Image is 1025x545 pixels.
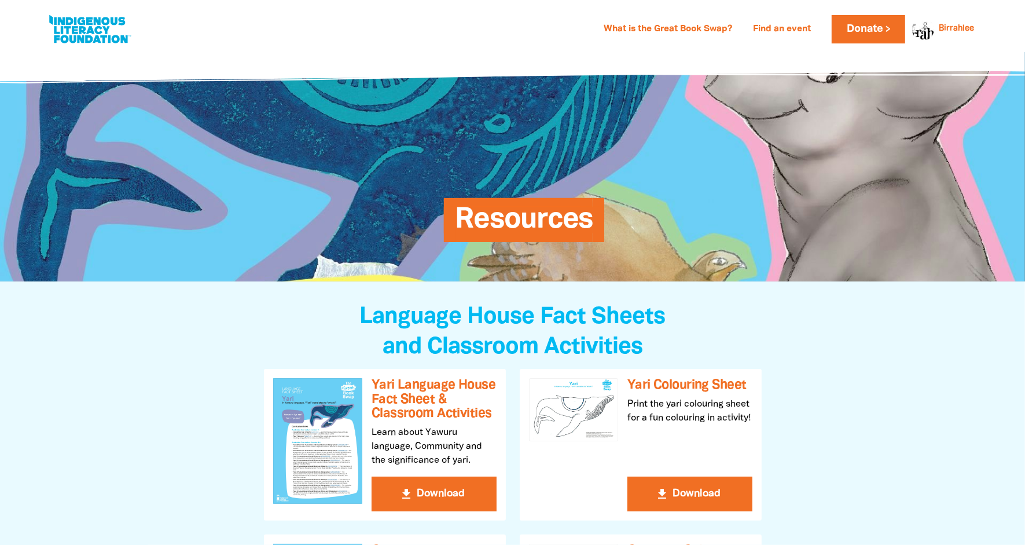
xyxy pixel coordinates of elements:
a: What is the Great Book Swap? [597,20,739,39]
i: get_app [655,487,669,501]
span: Resources [455,207,593,242]
a: Donate [832,15,905,43]
i: get_app [399,487,413,501]
span: and Classroom Activities [383,336,642,358]
a: Find an event [746,20,818,39]
button: get_app Download [372,477,497,511]
img: Yari Colouring Sheet [529,378,618,441]
button: get_app Download [627,477,752,511]
h3: Yari Colouring Sheet [627,378,752,393]
span: Language House Fact Sheets [360,306,666,328]
img: Yari Language House Fact Sheet & Classroom Activities [273,378,362,504]
h3: Yari Language House Fact Sheet & Classroom Activities [372,378,497,421]
a: Birrahlee [939,25,974,33]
